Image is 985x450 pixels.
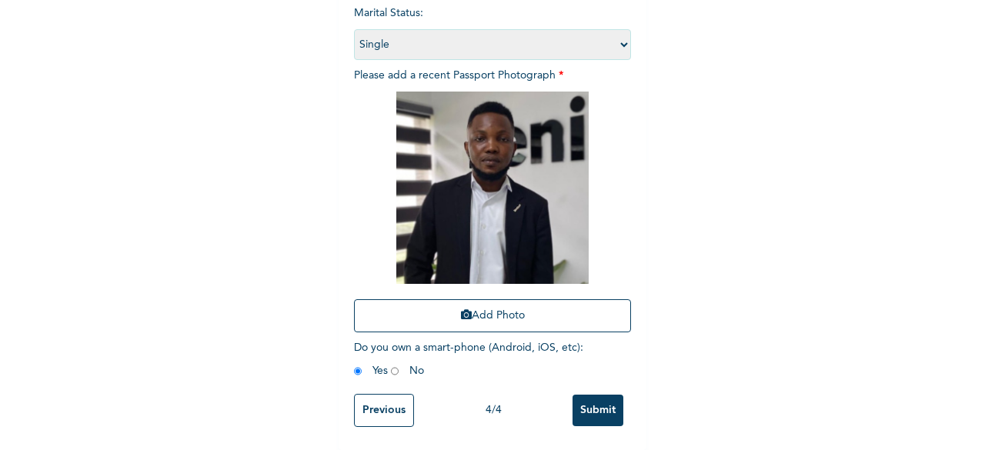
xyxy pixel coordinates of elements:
input: Submit [573,395,623,426]
img: Crop [396,92,589,284]
button: Add Photo [354,299,631,332]
div: 4 / 4 [414,402,573,418]
span: Marital Status : [354,8,631,50]
span: Do you own a smart-phone (Android, iOS, etc) : Yes No [354,342,583,376]
input: Previous [354,394,414,427]
span: Please add a recent Passport Photograph [354,70,631,340]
